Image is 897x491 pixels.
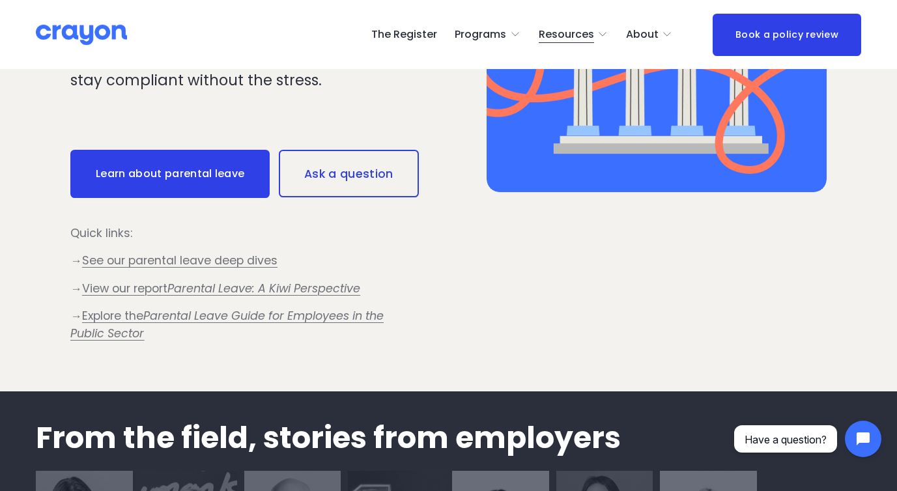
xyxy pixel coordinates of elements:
[70,307,82,324] span: →
[36,421,861,455] h2: From the field, stories from employers
[82,280,360,296] a: View our reportParental Leave: A Kiwi Perspective
[713,14,861,56] a: Book a policy review
[539,25,594,44] span: Resources
[70,280,82,296] span: →
[455,25,506,44] span: Programs
[626,25,659,44] span: About
[279,150,419,197] a: Ask a question
[70,307,384,341] em: Parental Leave Guide for Employees in the Public Sector
[82,280,360,296] span: View our report
[539,24,608,45] a: folder dropdown
[36,23,127,46] img: Crayon
[70,252,82,268] span: →
[70,307,384,341] a: Explore theParental Leave Guide for Employees in the Public Sector
[455,24,520,45] a: folder dropdown
[626,24,673,45] a: folder dropdown
[70,307,384,341] span: Explore the
[371,24,437,45] a: The Register
[82,252,278,268] a: See our parental leave deep dives
[70,225,132,241] span: Quick links:
[167,280,360,296] em: Parental Leave: A Kiwi Perspective
[70,150,270,198] a: Learn about parental leave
